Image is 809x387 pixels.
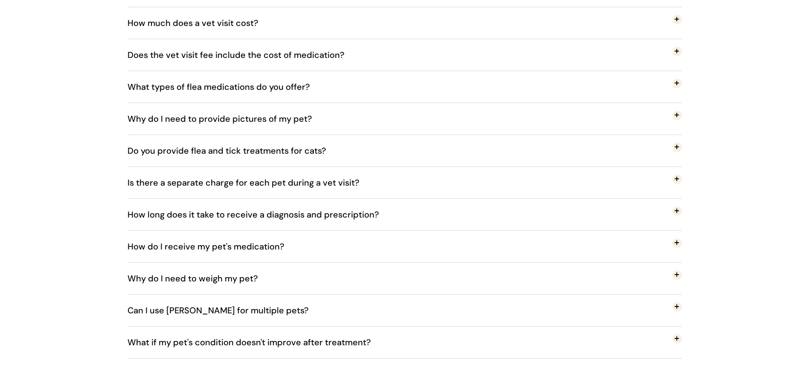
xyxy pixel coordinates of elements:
[128,167,682,198] button: Is there a separate charge for each pet during a vet visit?
[128,327,682,358] button: What if my pet's condition doesn't improve after treatment?
[128,328,384,356] span: What if my pet's condition doesn't improve after treatment?
[128,232,297,261] span: How do I receive my pet's medication?
[128,71,682,103] button: What types of flea medications do you offer?
[128,39,682,71] button: Does the vet visit fee include the cost of medication?
[128,263,682,294] button: Why do I need to weigh my pet?
[128,9,271,37] span: How much does a vet visit cost?
[128,295,682,326] button: Can I use [PERSON_NAME] for multiple pets?
[128,137,339,165] span: Do you provide flea and tick treatments for cats?
[128,231,682,262] button: How do I receive my pet's medication?
[128,169,372,197] span: Is there a separate charge for each pet during a vet visit?
[128,103,682,135] button: Why do I need to provide pictures of my pet?
[128,201,392,229] span: How long does it take to receive a diagnosis and prescription?
[128,135,682,166] button: Do you provide flea and tick treatments for cats?
[128,41,357,69] span: Does the vet visit fee include the cost of medication?
[128,264,271,292] span: Why do I need to weigh my pet?
[128,105,325,133] span: Why do I need to provide pictures of my pet?
[128,73,323,101] span: What types of flea medications do you offer?
[128,296,322,324] span: Can I use [PERSON_NAME] for multiple pets?
[128,7,682,39] button: How much does a vet visit cost?
[128,199,682,230] button: How long does it take to receive a diagnosis and prescription?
